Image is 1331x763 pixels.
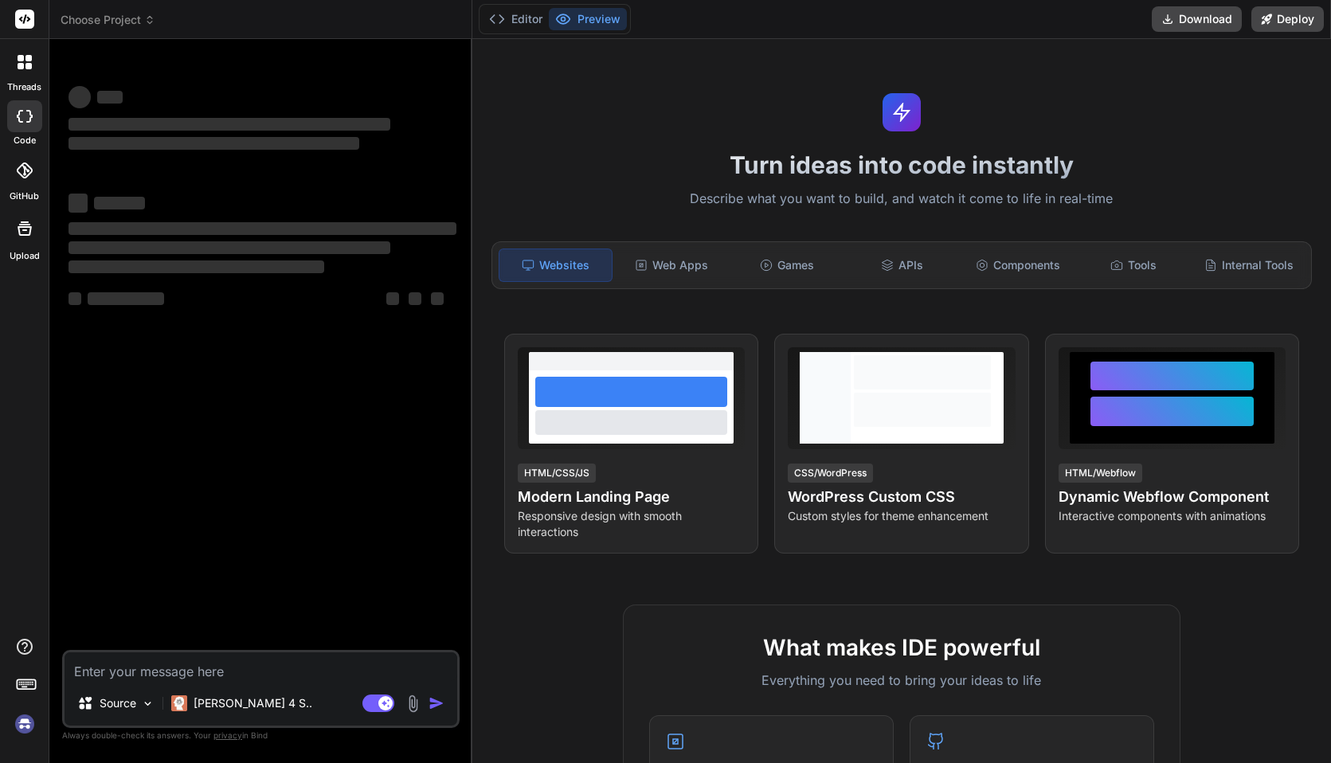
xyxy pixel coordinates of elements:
label: code [14,134,36,147]
h1: Turn ideas into code instantly [482,151,1321,179]
span: ‌ [431,292,444,305]
img: Pick Models [141,697,155,710]
button: Preview [549,8,627,30]
span: privacy [213,730,242,740]
h4: Modern Landing Page [518,486,745,508]
div: Games [731,248,844,282]
div: Tools [1077,248,1189,282]
p: Always double-check its answers. Your in Bind [62,728,460,743]
p: Interactive components with animations [1059,508,1286,524]
span: ‌ [386,292,399,305]
span: ‌ [69,86,91,108]
span: ‌ [69,292,81,305]
div: Websites [499,248,613,282]
label: threads [7,80,41,94]
label: GitHub [10,190,39,203]
span: ‌ [409,292,421,305]
p: [PERSON_NAME] 4 S.. [194,695,312,711]
span: ‌ [94,197,145,209]
div: HTML/CSS/JS [518,464,596,483]
div: APIs [847,248,959,282]
button: Editor [483,8,549,30]
div: HTML/Webflow [1059,464,1142,483]
img: signin [11,710,38,738]
span: ‌ [69,260,324,273]
h4: WordPress Custom CSS [788,486,1015,508]
div: CSS/WordPress [788,464,873,483]
span: ‌ [69,241,390,254]
img: icon [429,695,444,711]
p: Describe what you want to build, and watch it come to life in real-time [482,189,1321,209]
h2: What makes IDE powerful [649,631,1154,664]
span: ‌ [69,118,390,131]
span: ‌ [69,194,88,213]
button: Download [1152,6,1242,32]
span: Choose Project [61,12,155,28]
div: Web Apps [616,248,728,282]
img: Claude 4 Sonnet [171,695,187,711]
p: Source [100,695,136,711]
label: Upload [10,249,40,263]
span: ‌ [88,292,164,305]
p: Responsive design with smooth interactions [518,508,745,540]
span: ‌ [69,137,359,150]
span: ‌ [97,91,123,104]
button: Deploy [1251,6,1324,32]
img: attachment [404,695,422,713]
p: Custom styles for theme enhancement [788,508,1015,524]
div: Components [961,248,1074,282]
h4: Dynamic Webflow Component [1059,486,1286,508]
p: Everything you need to bring your ideas to life [649,671,1154,690]
div: Internal Tools [1192,248,1305,282]
span: ‌ [69,222,456,235]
